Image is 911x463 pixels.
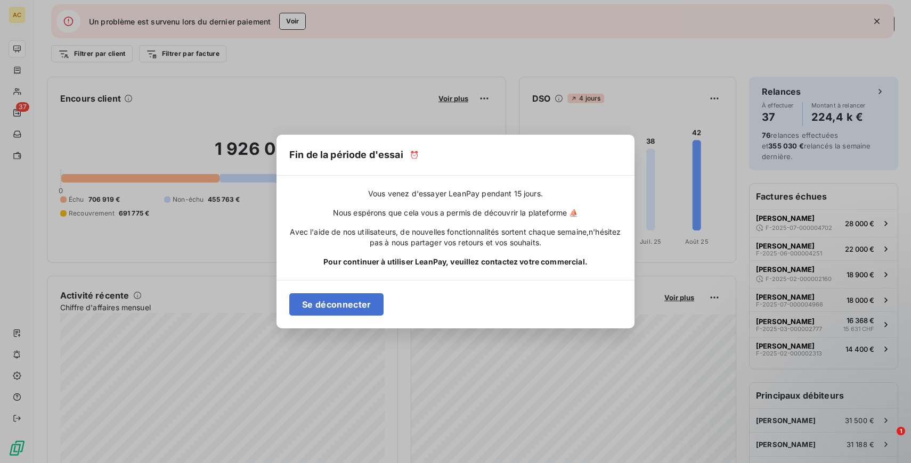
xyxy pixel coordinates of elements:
[698,360,911,434] iframe: Intercom notifications message
[875,427,900,452] iframe: Intercom live chat
[333,208,579,218] span: Nous espérons que cela vous a permis de découvrir la plateforme
[289,147,403,162] h5: Fin de la période d'essai
[289,293,384,316] button: Se déconnecter
[897,427,905,435] span: 1
[368,188,543,199] span: Vous venez d'essayer LeanPay pendant 15 jours.
[410,150,419,160] span: ⏰
[323,257,588,267] span: Pour continuer à utiliser LeanPay, veuillez contactez votre commercial.
[569,208,578,217] span: ⛵️
[290,227,589,236] span: Avec l'aide de nos utilisateurs, de nouvelles fonctionnalités sortent chaque semaine,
